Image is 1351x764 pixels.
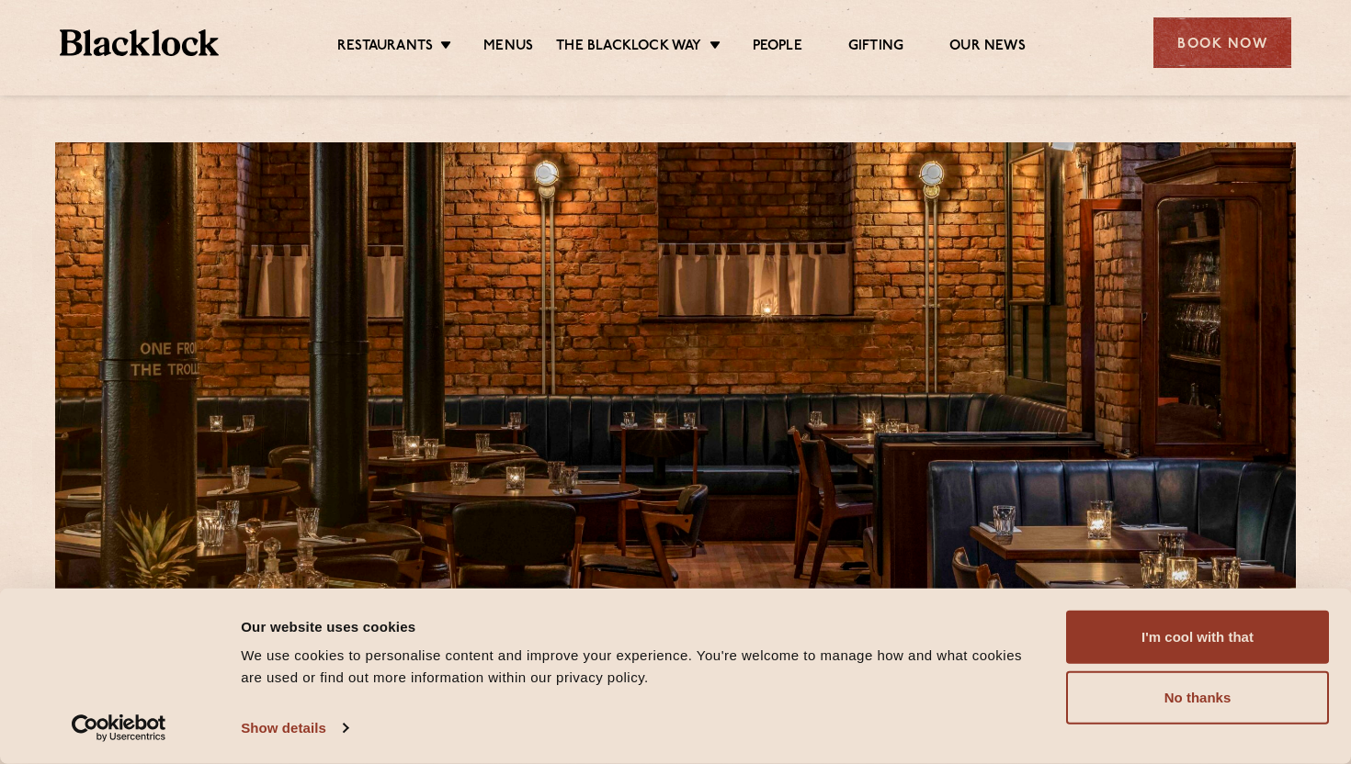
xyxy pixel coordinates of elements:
[949,38,1026,58] a: Our News
[39,714,199,742] a: Usercentrics Cookiebot - opens in a new window
[753,38,802,58] a: People
[1153,17,1291,68] div: Book Now
[848,38,903,58] a: Gifting
[1066,611,1329,664] button: I'm cool with that
[337,38,433,58] a: Restaurants
[556,38,701,58] a: The Blacklock Way
[483,38,533,58] a: Menus
[241,645,1045,689] div: We use cookies to personalise content and improve your experience. You're welcome to manage how a...
[241,615,1045,637] div: Our website uses cookies
[60,29,219,56] img: BL_Textured_Logo-footer-cropped.svg
[1066,671,1329,725] button: No thanks
[241,714,347,742] a: Show details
